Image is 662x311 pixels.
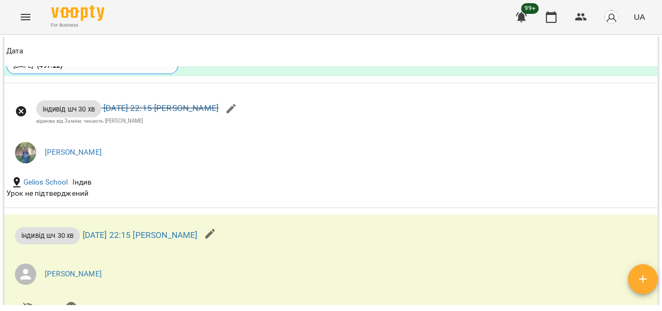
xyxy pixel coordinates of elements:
[51,5,104,21] img: Voopty Logo
[521,3,539,14] span: 99+
[36,117,219,124] div: відмова від Заміни, чекають [PERSON_NAME]
[36,104,101,114] span: індивід шч 30 хв
[604,10,619,25] img: avatar_s.png
[6,188,438,199] div: Урок не підтверджений
[13,4,38,30] button: Menu
[70,175,94,190] div: Індив
[15,142,36,163] img: de1e453bb906a7b44fa35c1e57b3518e.jpg
[83,230,198,240] a: [DATE] 22:15 [PERSON_NAME]
[634,11,645,22] span: UA
[51,22,104,29] span: For Business
[6,45,23,58] div: Дата
[103,103,219,114] a: [DATE] 22:15 [PERSON_NAME]
[45,147,102,158] a: [PERSON_NAME]
[6,45,23,58] div: Sort
[23,177,68,188] a: Gelios School
[45,269,102,280] a: [PERSON_NAME]
[6,45,656,58] span: Дата
[15,230,80,241] span: індивід шч 30 хв
[629,7,649,27] button: UA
